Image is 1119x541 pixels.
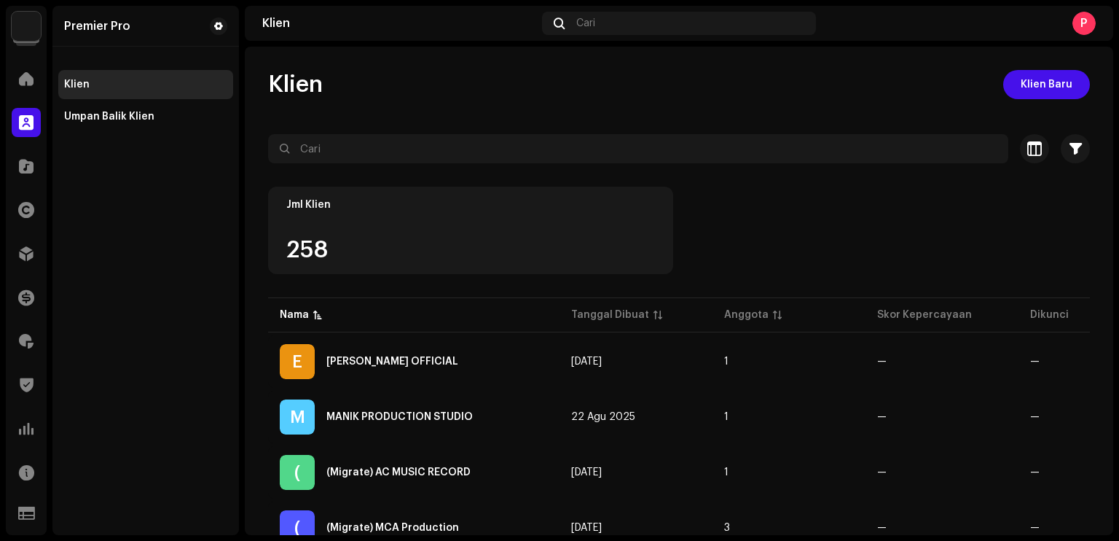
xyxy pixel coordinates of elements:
[280,400,315,435] div: M
[724,357,729,367] span: 1
[326,467,471,478] div: (Migrate) AC MUSIC RECORD
[64,79,90,90] div: Klien
[268,134,1008,163] input: Cari
[268,187,673,274] re-o-card-value: Jml Klien
[1003,70,1090,99] button: Klien Baru
[571,523,602,533] span: 20 Feb 2023
[64,20,130,32] div: Premier Pro
[268,70,323,99] span: Klien
[1021,70,1072,99] span: Klien Baru
[571,467,602,478] span: 22 Feb 2023
[286,199,655,211] div: Jml Klien
[724,308,769,322] div: Anggota
[12,12,41,41] img: 64f15ab7-a28a-4bb5-a164-82594ec98160
[326,357,458,367] div: EARNEY JOHAN OFFICIAL
[262,17,536,29] div: Klien
[326,523,459,533] div: (Migrate) MCA Production
[280,308,309,322] div: Nama
[571,357,602,367] span: 22 Jul 2025
[877,523,1007,533] re-a-table-badge: —
[877,467,1007,478] re-a-table-badge: —
[326,412,473,422] div: MANIK PRODUCTION STUDIO
[724,412,729,422] span: 1
[280,344,315,379] div: E
[877,412,1007,422] re-a-table-badge: —
[877,357,1007,367] re-a-table-badge: —
[58,102,233,131] re-m-nav-item: Umpan Balik Klien
[571,412,635,422] span: 22 Agu 2025
[64,111,154,122] div: Umpan Balik Klien
[58,70,233,99] re-m-nav-item: Klien
[576,17,595,29] span: Cari
[571,308,649,322] div: Tanggal Dibuat
[724,523,730,533] span: 3
[1072,12,1096,35] div: P
[724,467,729,478] span: 1
[280,455,315,490] div: (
